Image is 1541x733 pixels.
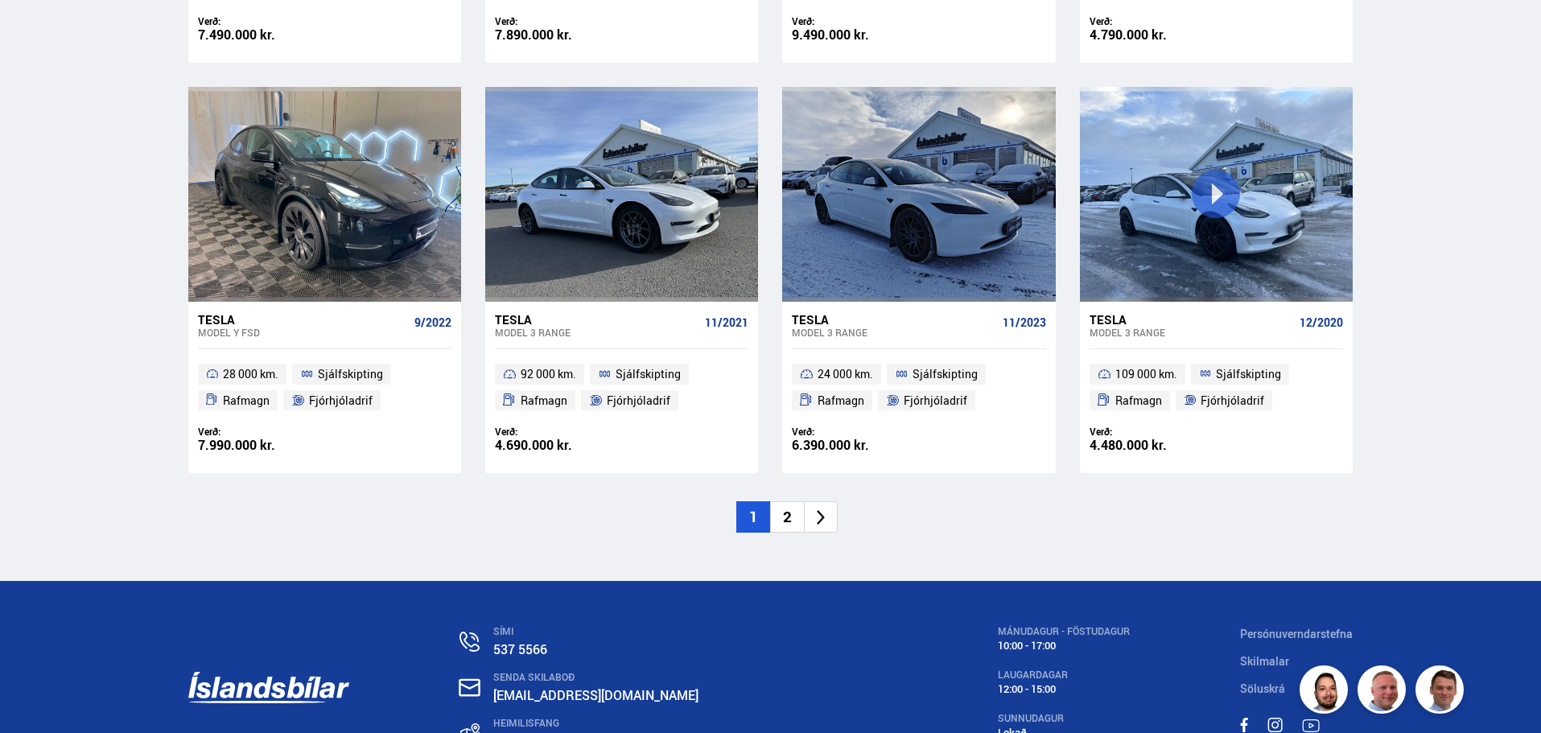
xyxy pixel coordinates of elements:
span: Rafmagn [521,391,567,410]
span: 9/2022 [414,316,451,329]
img: nHj8e-n-aHgjukTg.svg [459,678,480,697]
div: SENDA SKILABOÐ [493,672,887,683]
img: nhp88E3Fdnt1Opn2.png [1302,668,1350,716]
button: Opna LiveChat spjallviðmót [13,6,61,55]
img: FbJEzSuNWCJXmdc-.webp [1418,668,1466,716]
span: Sjálfskipting [913,364,978,384]
span: 24 000 km. [818,364,873,384]
div: Verð: [1090,15,1217,27]
div: Model 3 RANGE [792,327,995,338]
span: 28 000 km. [223,364,278,384]
a: Skilmalar [1240,653,1289,669]
div: Verð: [1090,426,1217,438]
a: Persónuverndarstefna [1240,626,1353,641]
span: Rafmagn [818,391,864,410]
a: Tesla Model 3 RANGE 11/2023 24 000 km. Sjálfskipting Rafmagn Fjórhjóladrif Verð: 6.390.000 kr. [782,302,1055,474]
div: Tesla [495,312,698,327]
div: 12:00 - 15:00 [998,683,1130,695]
div: Verð: [495,426,622,438]
li: 1 [736,501,770,533]
div: Verð: [792,426,919,438]
span: Sjálfskipting [318,364,383,384]
span: Rafmagn [223,391,270,410]
span: 109 000 km. [1115,364,1177,384]
div: MÁNUDAGUR - FÖSTUDAGUR [998,626,1130,637]
span: Fjórhjóladrif [309,391,373,410]
span: 11/2023 [1003,316,1046,329]
div: Tesla [1090,312,1293,327]
div: LAUGARDAGAR [998,669,1130,681]
div: 7.990.000 kr. [198,439,325,452]
a: [EMAIL_ADDRESS][DOMAIN_NAME] [493,686,698,704]
div: Model Y FSD [198,327,408,338]
div: Tesla [198,312,408,327]
div: SUNNUDAGUR [998,713,1130,724]
a: Tesla Model Y FSD 9/2022 28 000 km. Sjálfskipting Rafmagn Fjórhjóladrif Verð: 7.990.000 kr. [188,302,461,474]
div: 9.490.000 kr. [792,28,919,42]
div: Tesla [792,312,995,327]
div: Verð: [792,15,919,27]
div: Model 3 RANGE [495,327,698,338]
span: Fjórhjóladrif [904,391,967,410]
div: Verð: [198,426,325,438]
a: Söluskrá [1240,681,1285,696]
img: n0V2lOsqF3l1V2iz.svg [459,632,480,652]
div: 7.890.000 kr. [495,28,622,42]
span: 12/2020 [1300,316,1343,329]
img: siFngHWaQ9KaOqBr.png [1360,668,1408,716]
div: 7.490.000 kr. [198,28,325,42]
div: SÍMI [493,626,887,637]
div: 4.480.000 kr. [1090,439,1217,452]
div: 10:00 - 17:00 [998,640,1130,652]
div: Verð: [198,15,325,27]
div: HEIMILISFANG [493,718,887,729]
div: 4.690.000 kr. [495,439,622,452]
span: 11/2021 [705,316,748,329]
div: 4.790.000 kr. [1090,28,1217,42]
span: Sjálfskipting [616,364,681,384]
a: Tesla Model 3 RANGE 11/2021 92 000 km. Sjálfskipting Rafmagn Fjórhjóladrif Verð: 4.690.000 kr. [485,302,758,474]
span: 92 000 km. [521,364,576,384]
li: 2 [770,501,804,533]
div: Verð: [495,15,622,27]
span: Sjálfskipting [1216,364,1281,384]
span: Rafmagn [1115,391,1162,410]
span: Fjórhjóladrif [1201,391,1264,410]
a: Tesla Model 3 RANGE 12/2020 109 000 km. Sjálfskipting Rafmagn Fjórhjóladrif Verð: 4.480.000 kr. [1080,302,1353,474]
span: Fjórhjóladrif [607,391,670,410]
div: 6.390.000 kr. [792,439,919,452]
div: Model 3 RANGE [1090,327,1293,338]
a: 537 5566 [493,640,547,658]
